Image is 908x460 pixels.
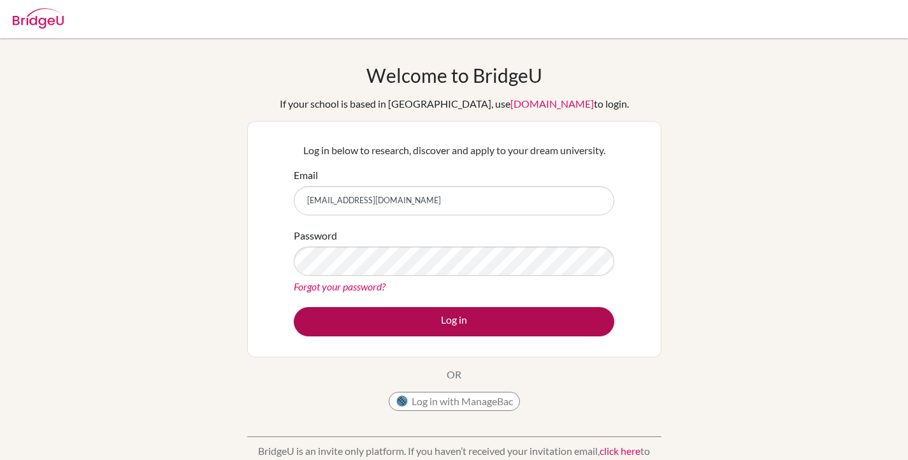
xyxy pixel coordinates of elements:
label: Email [294,168,318,183]
h1: Welcome to BridgeU [366,64,542,87]
div: If your school is based in [GEOGRAPHIC_DATA], use to login. [280,96,629,111]
p: Log in below to research, discover and apply to your dream university. [294,143,614,158]
img: Bridge-U [13,8,64,29]
p: OR [447,367,461,382]
label: Password [294,228,337,243]
a: Forgot your password? [294,280,386,292]
button: Log in [294,307,614,336]
a: click here [600,445,640,457]
button: Log in with ManageBac [389,392,520,411]
a: [DOMAIN_NAME] [510,97,594,110]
